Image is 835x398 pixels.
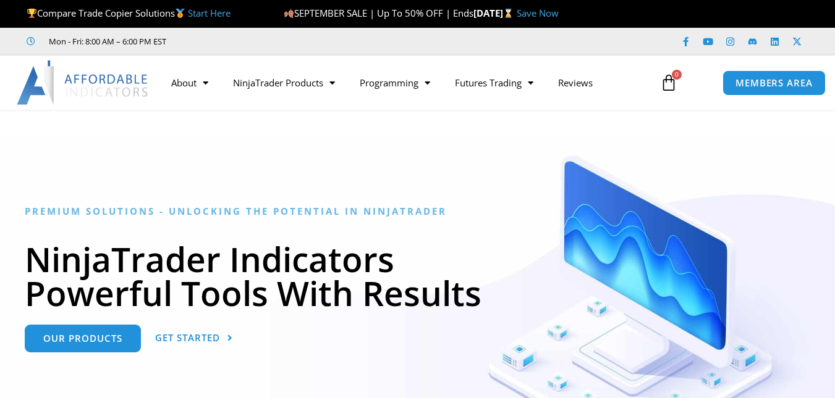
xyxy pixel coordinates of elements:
span: Mon - Fri: 8:00 AM – 6:00 PM EST [46,34,166,49]
span: 0 [672,70,682,80]
a: Our Products [25,325,141,352]
img: 🏆 [27,9,36,18]
a: MEMBERS AREA [723,70,826,96]
h6: Premium Solutions - Unlocking the Potential in NinjaTrader [25,205,810,217]
strong: [DATE] [473,7,516,19]
a: Save Now [517,7,559,19]
nav: Menu [159,68,651,97]
a: Programming [347,68,443,97]
span: Get Started [155,333,220,342]
a: Futures Trading [443,68,546,97]
span: Compare Trade Copier Solutions [27,7,231,19]
a: Start Here [188,7,231,19]
img: LogoAI | Affordable Indicators – NinjaTrader [17,60,150,105]
a: Reviews [546,68,605,97]
iframe: Customer reviews powered by Trustpilot [184,35,369,48]
h1: NinjaTrader Indicators Powerful Tools With Results [25,242,810,310]
a: NinjaTrader Products [221,68,347,97]
a: Get Started [155,325,233,352]
img: ⌛ [504,9,513,18]
a: About [159,68,221,97]
a: 0 [642,65,696,101]
span: MEMBERS AREA [735,78,813,88]
span: SEPTEMBER SALE | Up To 50% OFF | Ends [284,7,473,19]
img: 🍂 [284,9,294,18]
span: Our Products [43,334,122,343]
img: 🥇 [176,9,185,18]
